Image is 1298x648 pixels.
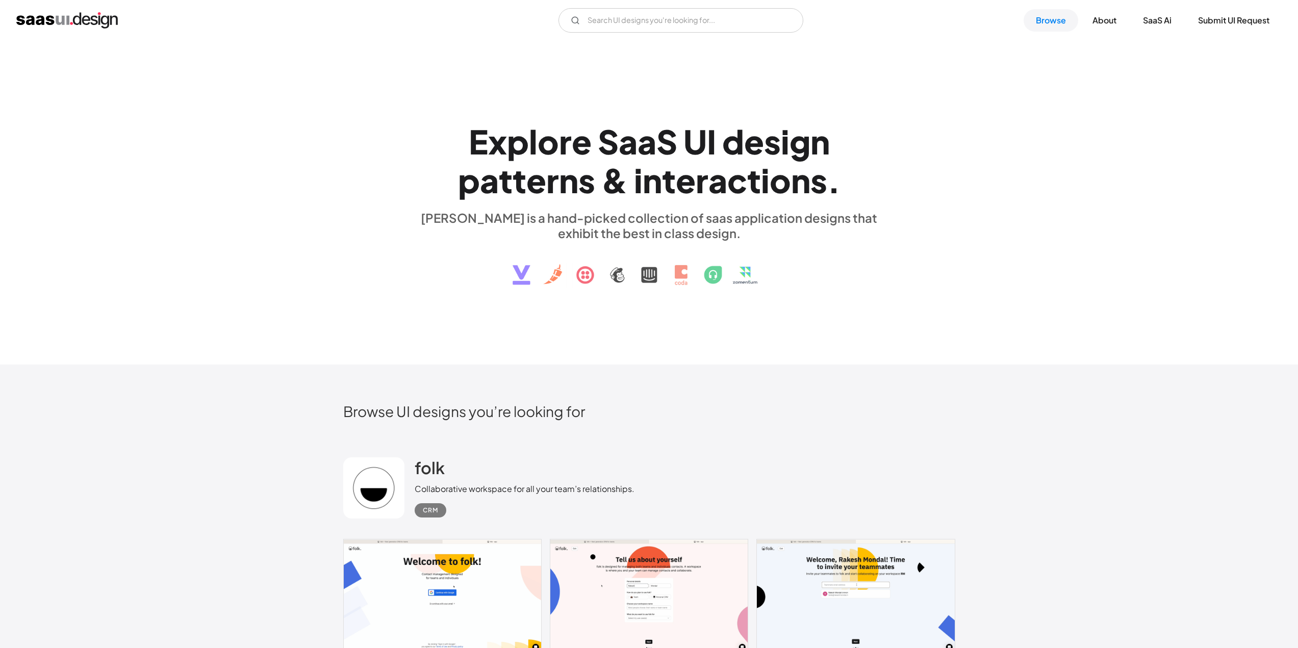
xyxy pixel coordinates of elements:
div: [PERSON_NAME] is a hand-picked collection of saas application designs that exhibit the best in cl... [415,210,884,241]
div: t [662,161,676,200]
a: SaaS Ai [1131,9,1184,32]
div: . [827,161,841,200]
div: a [480,161,499,200]
div: Collaborative workspace for all your team’s relationships. [415,483,634,495]
div: a [638,122,656,161]
div: o [770,161,791,200]
div: n [791,161,810,200]
div: S [598,122,619,161]
div: l [529,122,538,161]
div: d [722,122,744,161]
div: S [656,122,677,161]
div: p [507,122,529,161]
div: p [458,161,480,200]
div: E [469,122,488,161]
div: n [810,122,830,161]
a: home [16,12,118,29]
div: g [790,122,810,161]
a: Browse [1024,9,1078,32]
div: e [744,122,764,161]
a: folk [415,457,445,483]
div: e [526,161,546,200]
img: text, icon, saas logo [495,241,804,294]
div: c [727,161,747,200]
input: Search UI designs you're looking for... [558,8,803,33]
div: CRM [423,504,438,516]
h1: Explore SaaS UI design patterns & interactions. [415,122,884,200]
div: s [578,161,595,200]
a: About [1080,9,1129,32]
div: o [538,122,559,161]
div: r [546,161,559,200]
h2: Browse UI designs you’re looking for [343,402,955,420]
div: r [696,161,708,200]
div: n [559,161,578,200]
div: n [643,161,662,200]
div: t [499,161,513,200]
div: I [707,122,716,161]
div: s [764,122,781,161]
a: Submit UI Request [1186,9,1282,32]
div: e [572,122,592,161]
div: x [488,122,507,161]
div: t [747,161,761,200]
div: r [559,122,572,161]
div: & [601,161,628,200]
div: U [683,122,707,161]
form: Email Form [558,8,803,33]
div: a [619,122,638,161]
div: t [513,161,526,200]
div: e [676,161,696,200]
div: a [708,161,727,200]
div: i [761,161,770,200]
div: s [810,161,827,200]
div: i [634,161,643,200]
h2: folk [415,457,445,478]
div: i [781,122,790,161]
